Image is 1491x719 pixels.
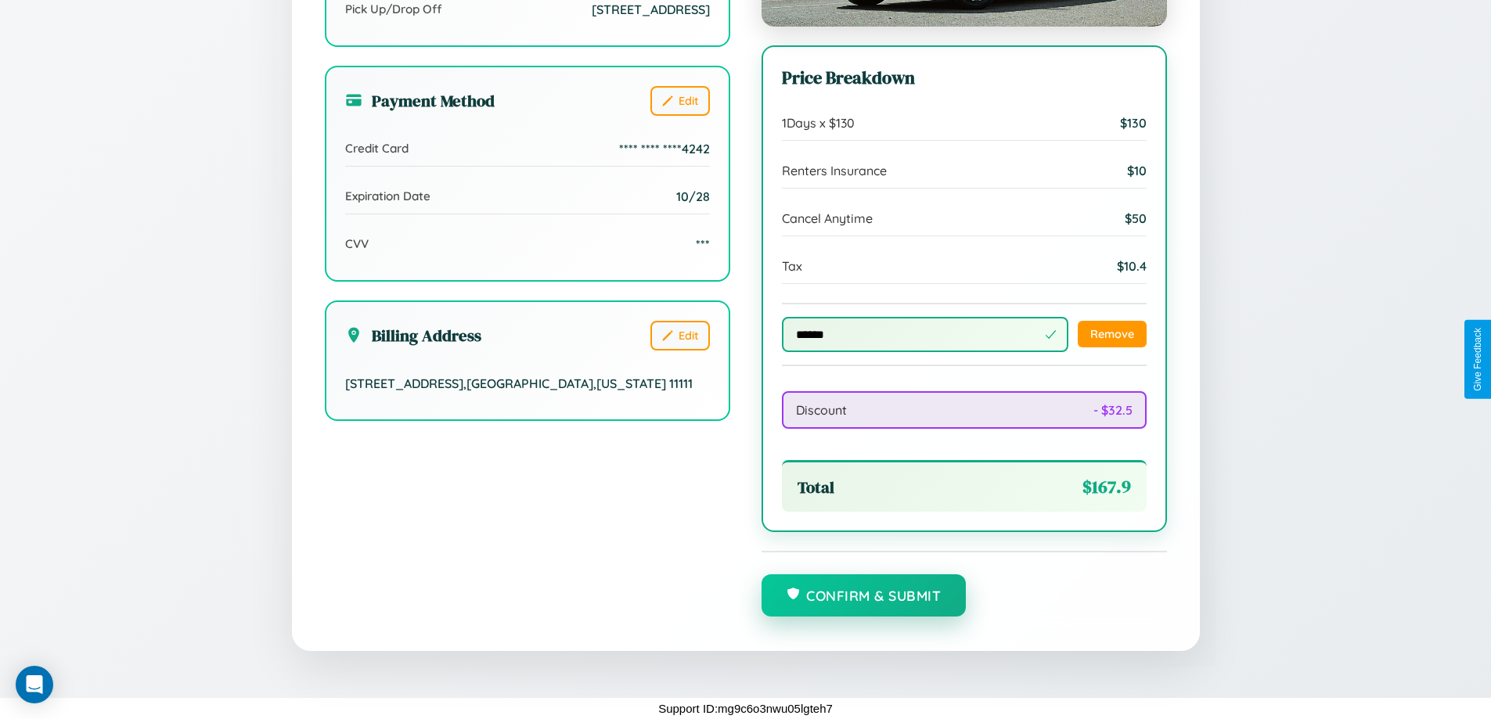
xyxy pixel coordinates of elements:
span: Credit Card [345,141,409,156]
span: Discount [796,402,847,418]
span: 1 Days x $ 130 [782,115,855,131]
span: Cancel Anytime [782,210,873,226]
span: 10/28 [676,189,710,204]
span: Total [798,476,834,498]
span: CVV [345,236,369,251]
h3: Price Breakdown [782,66,1147,90]
button: Edit [650,86,710,116]
h3: Billing Address [345,324,481,347]
span: Expiration Date [345,189,430,203]
span: Tax [782,258,802,274]
div: Open Intercom Messenger [16,666,53,703]
button: Remove [1078,321,1147,347]
span: [STREET_ADDRESS] , [GEOGRAPHIC_DATA] , [US_STATE] 11111 [345,376,693,391]
span: $ 10 [1127,163,1147,178]
span: $ 130 [1120,115,1147,131]
span: $ 167.9 [1082,475,1131,499]
button: Edit [650,321,710,351]
p: Support ID: mg9c6o3nwu05lgteh7 [658,698,833,719]
h3: Payment Method [345,89,495,112]
span: Renters Insurance [782,163,887,178]
span: [STREET_ADDRESS] [592,2,710,17]
div: Give Feedback [1472,328,1483,391]
button: Confirm & Submit [762,574,967,617]
span: $ 50 [1125,210,1147,226]
span: $ 10.4 [1117,258,1147,274]
span: - $ 32.5 [1093,402,1133,418]
span: Pick Up/Drop Off [345,2,442,16]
